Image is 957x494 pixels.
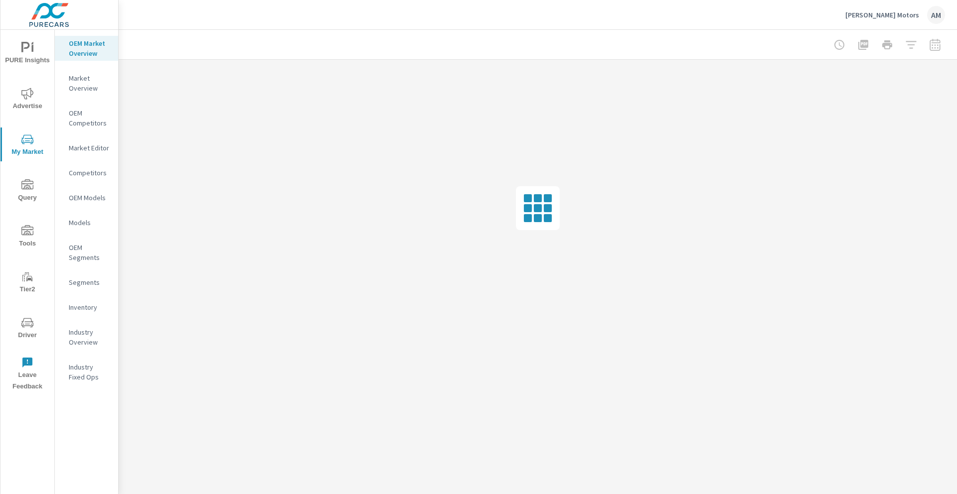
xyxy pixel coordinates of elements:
[55,106,118,130] div: OEM Competitors
[55,240,118,265] div: OEM Segments
[55,300,118,315] div: Inventory
[69,108,110,128] p: OEM Competitors
[3,271,51,295] span: Tier2
[69,193,110,203] p: OEM Models
[3,317,51,341] span: Driver
[55,140,118,155] div: Market Editor
[69,243,110,262] p: OEM Segments
[55,360,118,384] div: Industry Fixed Ops
[69,362,110,382] p: Industry Fixed Ops
[69,143,110,153] p: Market Editor
[3,88,51,112] span: Advertise
[0,30,54,396] div: nav menu
[55,36,118,61] div: OEM Market Overview
[55,215,118,230] div: Models
[3,42,51,66] span: PURE Insights
[3,133,51,158] span: My Market
[3,357,51,392] span: Leave Feedback
[69,73,110,93] p: Market Overview
[3,225,51,249] span: Tools
[69,302,110,312] p: Inventory
[927,6,945,24] div: AM
[55,165,118,180] div: Competitors
[69,218,110,228] p: Models
[69,327,110,347] p: Industry Overview
[55,325,118,350] div: Industry Overview
[55,275,118,290] div: Segments
[69,277,110,287] p: Segments
[55,190,118,205] div: OEM Models
[55,71,118,96] div: Market Overview
[845,10,919,19] p: [PERSON_NAME] Motors
[3,179,51,204] span: Query
[69,38,110,58] p: OEM Market Overview
[69,168,110,178] p: Competitors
